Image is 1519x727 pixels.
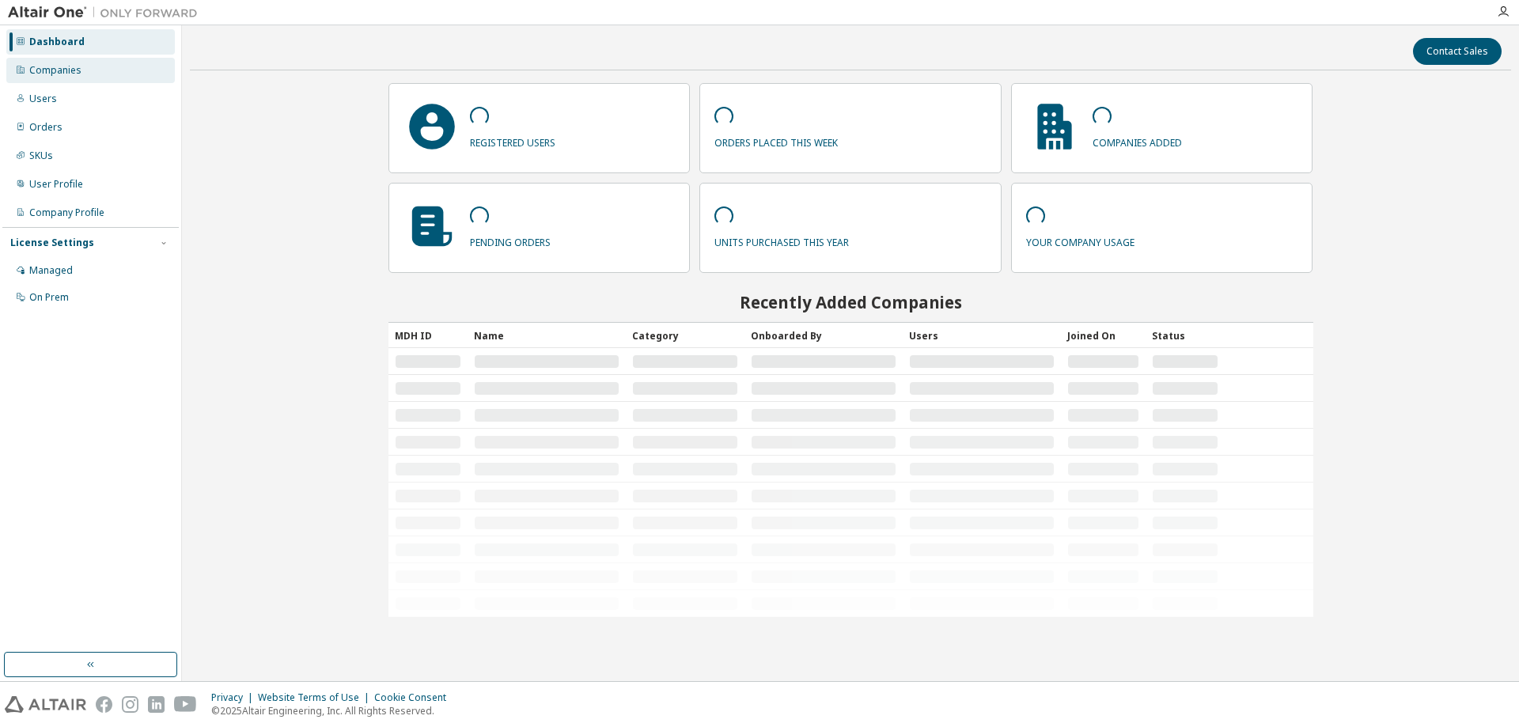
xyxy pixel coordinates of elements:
[714,131,838,150] p: orders placed this week
[29,93,57,105] div: Users
[1026,231,1135,249] p: your company usage
[29,121,63,134] div: Orders
[10,237,94,249] div: License Settings
[1067,323,1139,348] div: Joined On
[632,323,738,348] div: Category
[714,231,849,249] p: units purchased this year
[5,696,86,713] img: altair_logo.svg
[29,36,85,48] div: Dashboard
[374,691,456,704] div: Cookie Consent
[29,264,73,277] div: Managed
[211,691,258,704] div: Privacy
[29,64,81,77] div: Companies
[8,5,206,21] img: Altair One
[29,178,83,191] div: User Profile
[470,131,555,150] p: registered users
[174,696,197,713] img: youtube.svg
[122,696,138,713] img: instagram.svg
[1413,38,1502,65] button: Contact Sales
[474,323,619,348] div: Name
[29,291,69,304] div: On Prem
[29,206,104,219] div: Company Profile
[909,323,1055,348] div: Users
[96,696,112,713] img: facebook.svg
[1093,131,1182,150] p: companies added
[1152,323,1218,348] div: Status
[258,691,374,704] div: Website Terms of Use
[148,696,165,713] img: linkedin.svg
[388,292,1313,312] h2: Recently Added Companies
[395,323,461,348] div: MDH ID
[211,704,456,718] p: © 2025 Altair Engineering, Inc. All Rights Reserved.
[751,323,896,348] div: Onboarded By
[29,150,53,162] div: SKUs
[470,231,551,249] p: pending orders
